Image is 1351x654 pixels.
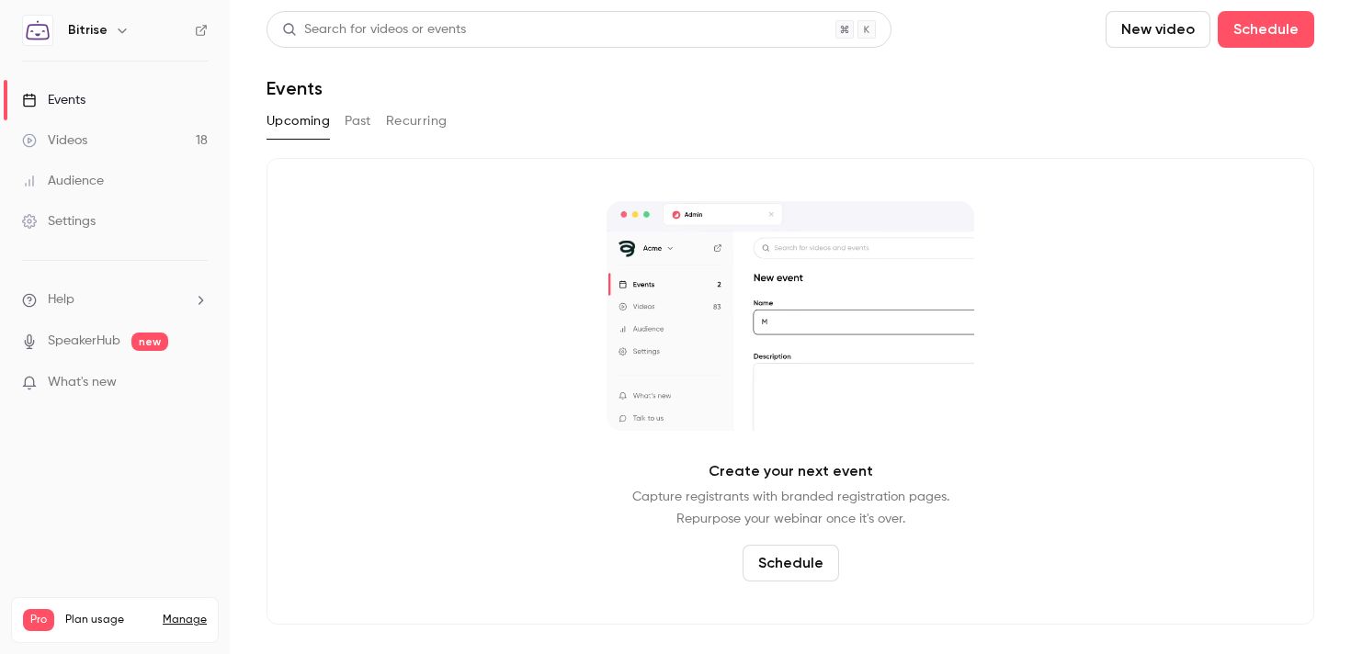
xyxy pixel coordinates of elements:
[22,290,208,310] li: help-dropdown-opener
[267,107,330,136] button: Upcoming
[743,545,839,581] button: Schedule
[48,332,120,351] a: SpeakerHub
[1106,11,1210,48] button: New video
[23,16,52,45] img: Bitrise
[345,107,371,136] button: Past
[22,212,96,231] div: Settings
[22,131,87,150] div: Videos
[1218,11,1314,48] button: Schedule
[186,375,208,391] iframe: Noticeable Trigger
[163,613,207,627] a: Manage
[267,77,323,99] h1: Events
[68,21,108,39] h6: Bitrise
[131,333,168,351] span: new
[23,609,54,631] span: Pro
[632,486,949,530] p: Capture registrants with branded registration pages. Repurpose your webinar once it's over.
[22,172,104,190] div: Audience
[386,107,448,136] button: Recurring
[709,460,873,482] p: Create your next event
[65,613,152,627] span: Plan usage
[282,20,466,39] div: Search for videos or events
[48,290,74,310] span: Help
[22,91,85,109] div: Events
[48,373,117,392] span: What's new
